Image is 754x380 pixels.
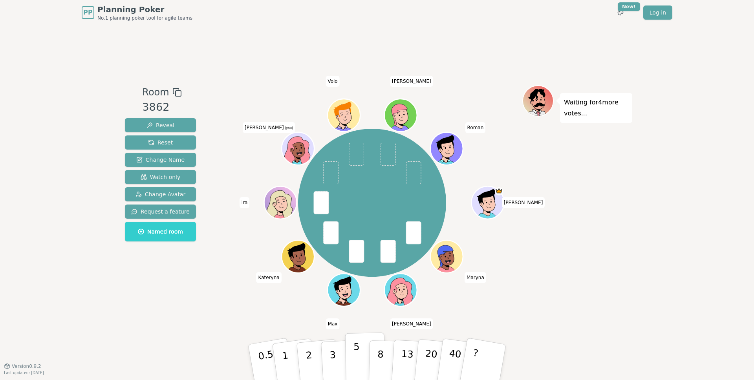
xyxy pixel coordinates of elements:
[643,5,672,20] a: Log in
[142,85,169,99] span: Room
[97,4,192,15] span: Planning Poker
[495,187,503,195] span: Gunnar is the host
[618,2,640,11] div: New!
[256,272,282,283] span: Click to change your name
[125,135,196,150] button: Reset
[82,4,192,21] a: PPPlanning PokerNo.1 planning poker tool for agile teams
[465,122,486,133] span: Click to change your name
[613,5,628,20] button: New!
[141,173,181,181] span: Watch only
[83,8,92,17] span: PP
[146,121,174,129] span: Reveal
[148,139,173,146] span: Reset
[390,318,433,329] span: Click to change your name
[136,156,185,164] span: Change Name
[125,170,196,184] button: Watch only
[4,371,44,375] span: Last updated: [DATE]
[135,190,186,198] span: Change Avatar
[564,97,628,119] p: Waiting for 4 more votes...
[465,272,486,283] span: Click to change your name
[125,153,196,167] button: Change Name
[125,187,196,201] button: Change Avatar
[240,197,250,208] span: Click to change your name
[243,122,295,133] span: Click to change your name
[326,318,340,329] span: Click to change your name
[97,15,192,21] span: No.1 planning poker tool for agile teams
[502,197,545,208] span: Click to change your name
[138,228,183,236] span: Named room
[12,363,41,369] span: Version 0.9.2
[125,118,196,132] button: Reveal
[142,99,181,115] div: 3862
[284,126,293,130] span: (you)
[390,76,433,87] span: Click to change your name
[4,363,41,369] button: Version0.9.2
[125,205,196,219] button: Request a feature
[131,208,190,216] span: Request a feature
[326,76,339,87] span: Click to change your name
[282,133,313,164] button: Click to change your avatar
[125,222,196,241] button: Named room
